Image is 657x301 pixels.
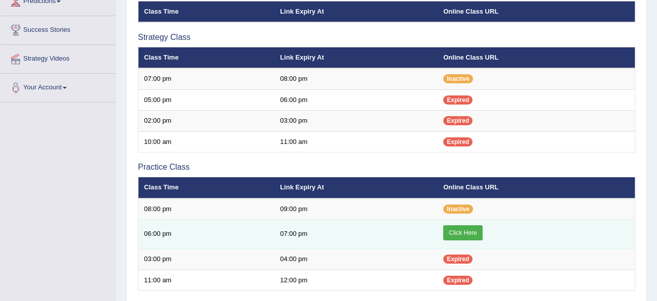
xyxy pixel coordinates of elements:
td: 11:00 am [274,131,438,153]
th: Class Time [138,177,275,198]
a: Your Account [1,74,116,99]
span: Inactive [443,74,473,83]
td: 10:00 am [138,131,275,153]
th: Online Class URL [438,1,635,22]
th: Online Class URL [438,177,635,198]
th: Link Expiry At [274,1,438,22]
td: 07:00 pm [274,220,438,249]
td: 12:00 pm [274,270,438,291]
td: 08:00 pm [274,68,438,89]
th: Online Class URL [438,47,635,68]
td: 04:00 pm [274,249,438,270]
span: Expired [443,137,473,146]
td: 07:00 pm [138,68,275,89]
td: 02:00 pm [138,111,275,132]
td: 09:00 pm [274,198,438,220]
span: Expired [443,95,473,105]
span: Inactive [443,205,473,214]
th: Link Expiry At [274,177,438,198]
td: 08:00 pm [138,198,275,220]
a: Click Here [443,225,482,240]
a: Strategy Videos [1,45,116,70]
span: Expired [443,116,473,125]
a: Success Stories [1,16,116,41]
td: 03:00 pm [138,249,275,270]
td: 03:00 pm [274,111,438,132]
h3: Practice Class [138,163,635,172]
span: Expired [443,255,473,264]
th: Link Expiry At [274,47,438,68]
td: 05:00 pm [138,89,275,111]
td: 06:00 pm [274,89,438,111]
th: Class Time [138,1,275,22]
td: 06:00 pm [138,220,275,249]
h3: Strategy Class [138,33,635,42]
td: 11:00 am [138,270,275,291]
span: Expired [443,276,473,285]
th: Class Time [138,47,275,68]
